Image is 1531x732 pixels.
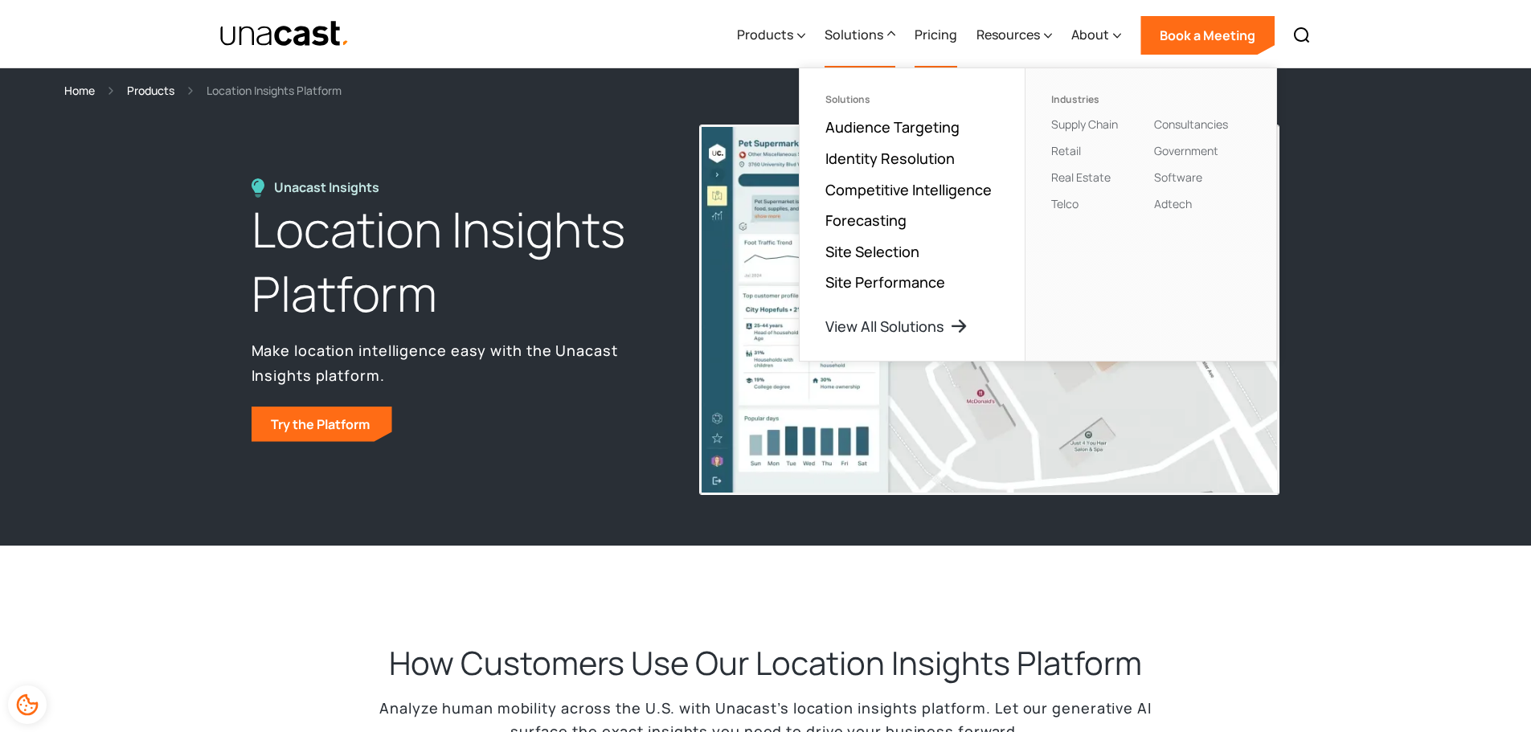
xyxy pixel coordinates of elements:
[825,117,960,137] a: Audience Targeting
[825,317,968,336] a: View All Solutions
[799,67,1277,362] nav: Solutions
[825,2,895,68] div: Solutions
[1051,170,1111,185] a: Real Estate
[1051,143,1081,158] a: Retail
[1154,117,1228,132] a: Consultancies
[252,198,663,326] h1: Location Insights Platform
[825,94,999,105] div: Solutions
[64,81,95,100] a: Home
[976,25,1040,44] div: Resources
[1051,117,1118,132] a: Supply Chain
[825,25,883,44] div: Solutions
[1154,170,1202,185] a: Software
[825,211,907,230] a: Forecasting
[219,20,350,48] a: home
[825,180,992,199] a: Competitive Intelligence
[252,178,264,198] img: Location Insights Platform icon
[219,20,350,48] img: Unacast text logo
[1051,94,1148,105] div: Industries
[389,642,1142,684] h2: How Customers Use Our Location Insights Platform
[127,81,174,100] a: Products
[1071,25,1109,44] div: About
[1051,196,1079,211] a: Telco
[207,81,342,100] div: Location Insights Platform
[915,2,957,68] a: Pricing
[976,2,1052,68] div: Resources
[825,149,955,168] a: Identity Resolution
[737,2,805,68] div: Products
[252,407,392,442] a: Try the Platform
[274,178,387,197] div: Unacast Insights
[1071,2,1121,68] div: About
[8,685,47,724] div: Cookie Preferences
[252,338,663,386] p: Make location intelligence easy with the Unacast Insights platform.
[1292,26,1312,45] img: Search icon
[737,25,793,44] div: Products
[1154,143,1218,158] a: Government
[1140,16,1275,55] a: Book a Meeting
[825,242,919,261] a: Site Selection
[825,272,945,292] a: Site Performance
[1154,196,1192,211] a: Adtech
